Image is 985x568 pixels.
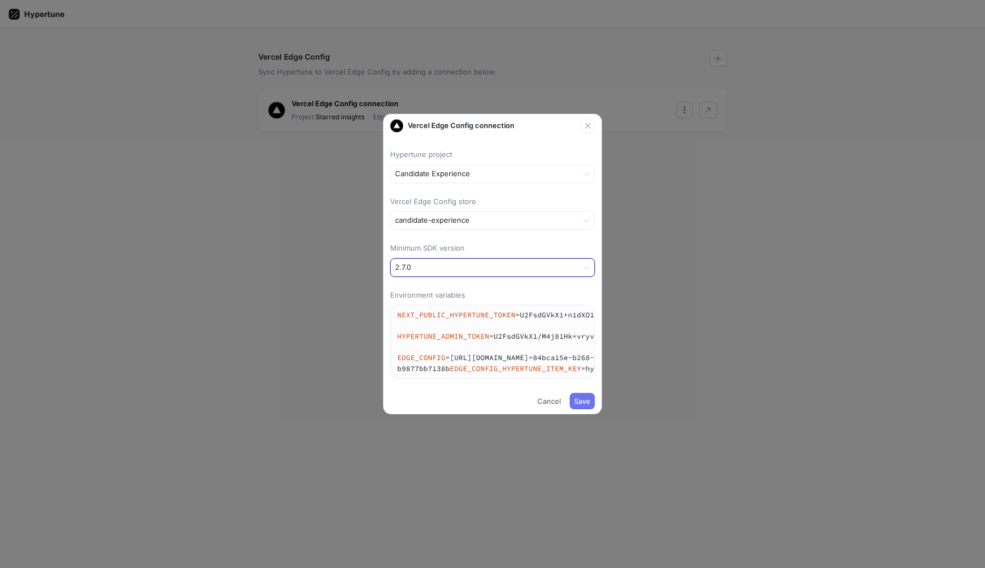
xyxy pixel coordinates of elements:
button: Cancel [533,393,565,409]
button: Save [570,393,595,409]
p: Hypertune project [390,149,595,160]
p: Vercel Edge Config connection [408,120,514,131]
span: Save [574,398,590,404]
p: Environment variables [390,290,595,301]
textarea: NEXT_PUBLIC_HYPERTUNE_TOKEN=U2FsdGVkX1+n1dXO1mmKqhde2OCjqEqU+YY6O5G5Djk= HYPERTUNE_ADMIN_TOKEN=U2... [391,305,945,378]
p: Minimum SDK version [390,243,595,254]
span: Cancel [537,398,561,404]
p: Vercel Edge Config store [390,196,595,207]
